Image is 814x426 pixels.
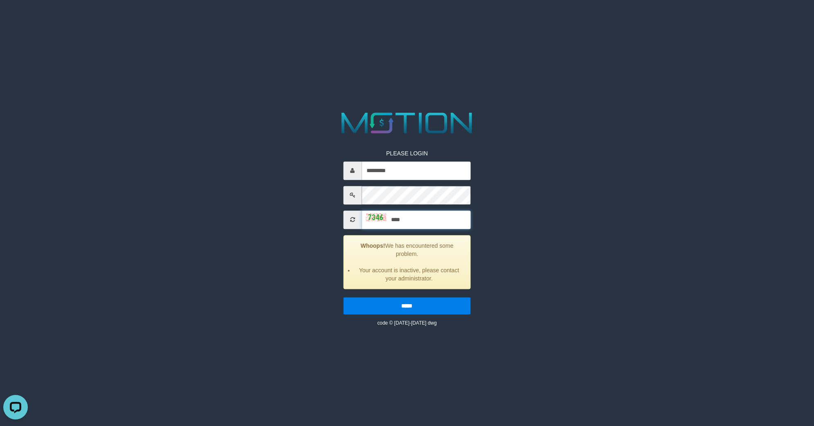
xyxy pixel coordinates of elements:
[336,109,478,137] img: MOTION_logo.png
[343,149,471,157] p: PLEASE LOGIN
[3,3,28,28] button: Open LiveChat chat widget
[343,235,471,289] div: We has encountered some problem.
[366,213,386,221] img: captcha
[361,242,385,249] strong: Whoops!
[354,266,464,283] li: Your account is inactive, please contact your administrator.
[377,320,436,326] small: code © [DATE]-[DATE] dwg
